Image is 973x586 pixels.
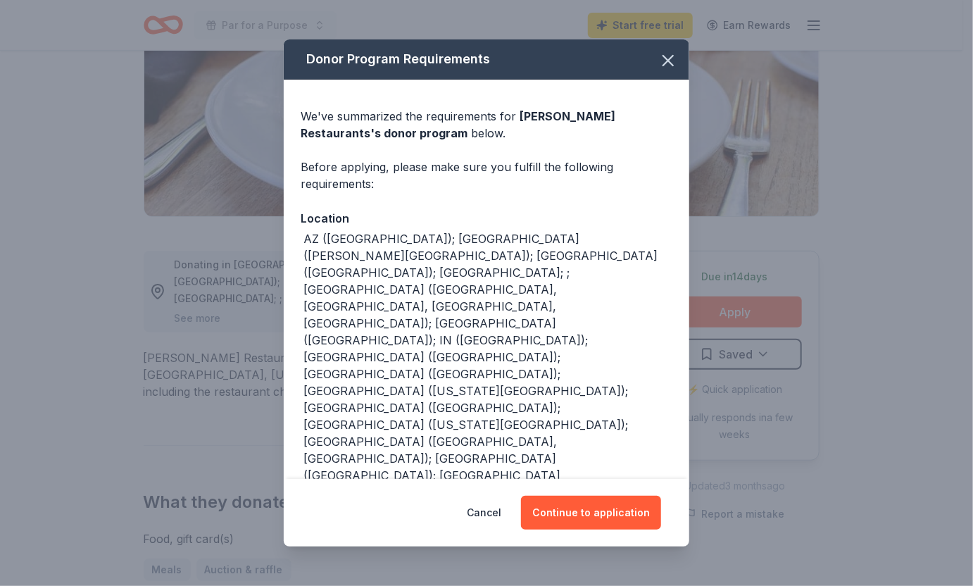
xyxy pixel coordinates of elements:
div: We've summarized the requirements for below. [301,108,672,142]
button: Continue to application [521,496,661,530]
div: AZ ([GEOGRAPHIC_DATA]); [GEOGRAPHIC_DATA] ([PERSON_NAME][GEOGRAPHIC_DATA]); [GEOGRAPHIC_DATA] ([G... [303,230,672,518]
div: Donor Program Requirements [284,39,689,80]
div: Before applying, please make sure you fulfill the following requirements: [301,158,672,192]
div: Location [301,209,672,227]
button: Cancel [467,496,501,530]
